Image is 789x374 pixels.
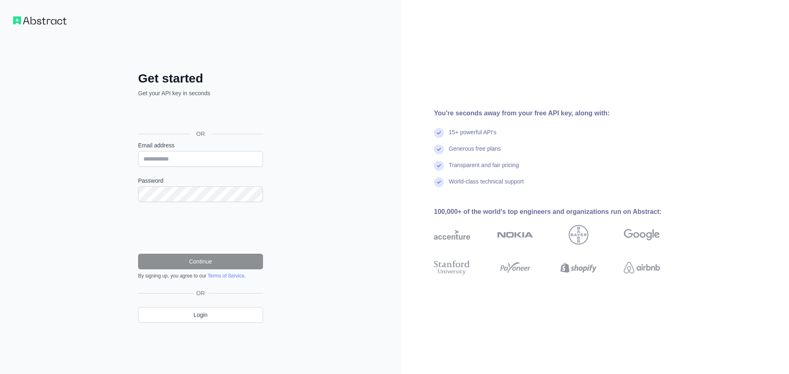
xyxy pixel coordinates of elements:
img: Workflow [13,16,67,25]
img: payoneer [497,259,533,277]
div: By signing up, you agree to our . [138,273,263,279]
img: nokia [497,225,533,245]
div: Transparent and fair pricing [449,161,519,177]
img: check mark [434,161,444,171]
img: shopify [561,259,597,277]
button: Continue [138,254,263,269]
p: Get your API key in seconds [138,89,263,97]
div: Generous free plans [449,145,501,161]
div: World-class technical support [449,177,524,194]
span: OR [190,130,212,138]
span: OR [193,289,208,297]
a: Terms of Service [208,273,244,279]
img: accenture [434,225,470,245]
label: Password [138,177,263,185]
a: Login [138,307,263,323]
iframe: Botão "Fazer login com o Google" [134,106,265,124]
img: check mark [434,145,444,154]
h2: Get started [138,71,263,86]
img: check mark [434,128,444,138]
iframe: reCAPTCHA [138,212,263,244]
div: You're seconds away from your free API key, along with: [434,108,686,118]
img: stanford university [434,259,470,277]
img: google [624,225,660,245]
div: 15+ powerful API's [449,128,496,145]
img: bayer [569,225,588,245]
div: 100,000+ of the world's top engineers and organizations run on Abstract: [434,207,686,217]
img: check mark [434,177,444,187]
label: Email address [138,141,263,149]
img: airbnb [624,259,660,277]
